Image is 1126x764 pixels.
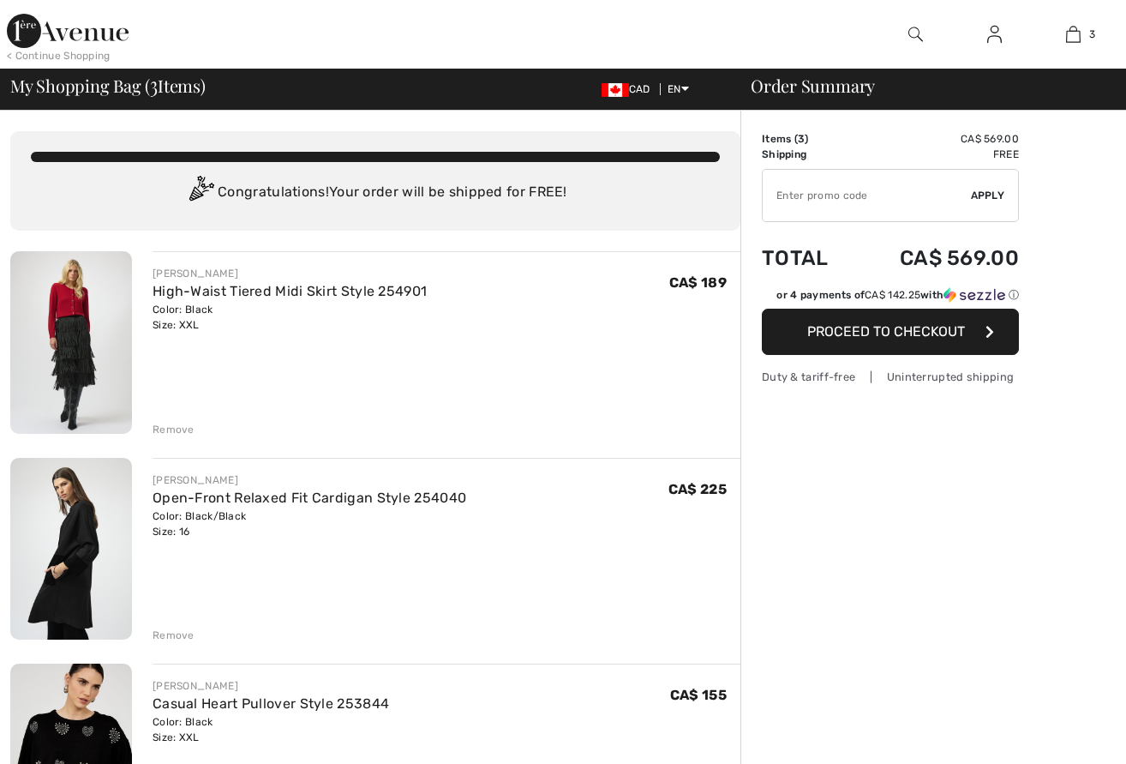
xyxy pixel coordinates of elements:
[853,131,1019,147] td: CA$ 569.00
[762,131,853,147] td: Items ( )
[762,309,1019,355] button: Proceed to Checkout
[153,302,427,333] div: Color: Black Size: XXL
[153,714,389,745] div: Color: Black Size: XXL
[762,229,853,287] td: Total
[762,369,1019,385] div: Duty & tariff-free | Uninterrupted shipping
[10,458,132,641] img: Open-Front Relaxed Fit Cardigan Style 254040
[31,176,720,210] div: Congratulations! Your order will be shipped for FREE!
[853,147,1019,162] td: Free
[7,14,129,48] img: 1ère Avenue
[1089,27,1095,42] span: 3
[762,147,853,162] td: Shipping
[153,695,389,712] a: Casual Heart Pullover Style 253844
[973,24,1015,45] a: Sign In
[668,83,689,95] span: EN
[10,77,206,94] span: My Shopping Bag ( Items)
[730,77,1116,94] div: Order Summary
[153,508,466,539] div: Color: Black/Black Size: 16
[971,188,1005,203] span: Apply
[853,229,1019,287] td: CA$ 569.00
[153,490,466,506] a: Open-Front Relaxed Fit Cardigan Style 254040
[669,274,727,291] span: CA$ 189
[7,48,111,63] div: < Continue Shopping
[763,170,971,221] input: Promo code
[602,83,657,95] span: CAD
[670,687,727,703] span: CA$ 155
[153,472,466,488] div: [PERSON_NAME]
[153,283,427,299] a: High-Waist Tiered Midi Skirt Style 254901
[908,24,923,45] img: search the website
[153,678,389,694] div: [PERSON_NAME]
[668,481,727,497] span: CA$ 225
[943,287,1005,303] img: Sezzle
[1034,24,1111,45] a: 3
[10,251,132,434] img: High-Waist Tiered Midi Skirt Style 254901
[762,287,1019,309] div: or 4 payments ofCA$ 142.25withSezzle Click to learn more about Sezzle
[153,628,195,643] div: Remove
[865,289,920,301] span: CA$ 142.25
[150,73,158,95] span: 3
[153,422,195,437] div: Remove
[602,83,629,97] img: Canadian Dollar
[1066,24,1081,45] img: My Bag
[807,323,965,340] span: Proceed to Checkout
[987,24,1002,45] img: My Info
[798,133,805,145] span: 3
[183,176,218,210] img: Congratulation2.svg
[776,287,1019,303] div: or 4 payments of with
[153,266,427,281] div: [PERSON_NAME]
